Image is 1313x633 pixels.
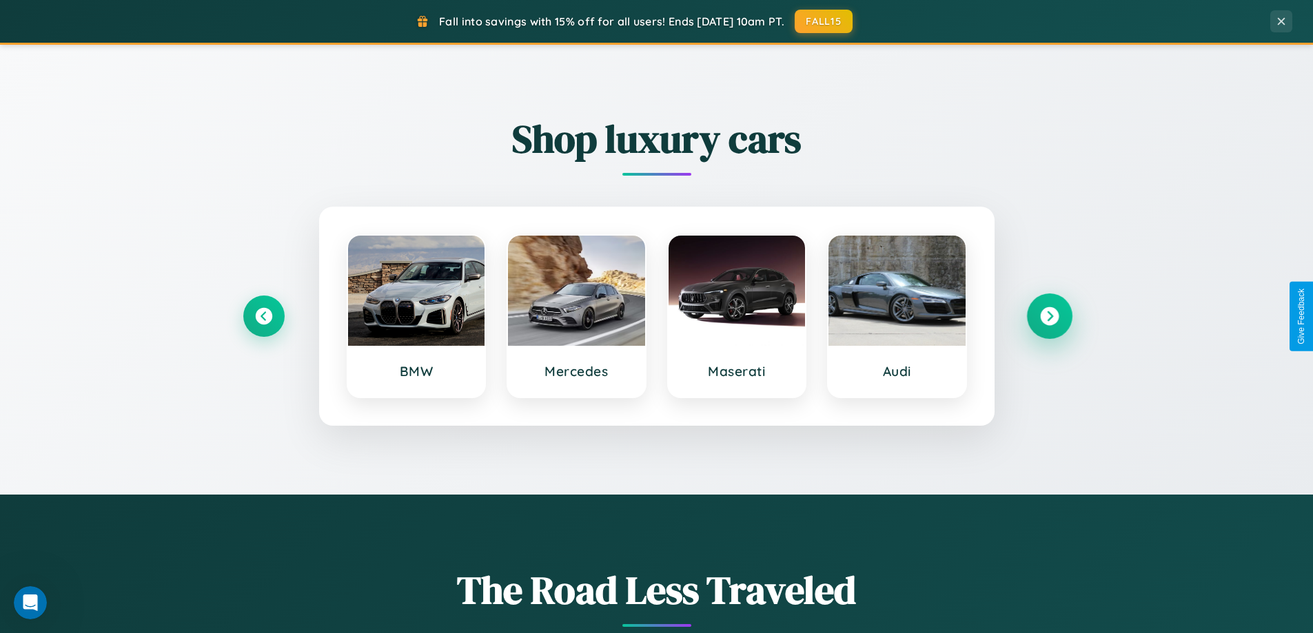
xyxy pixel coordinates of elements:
[795,10,853,33] button: FALL15
[1296,289,1306,344] div: Give Feedback
[682,363,792,380] h3: Maserati
[243,563,1070,616] h1: The Road Less Traveled
[362,363,471,380] h3: BMW
[439,14,784,28] span: Fall into savings with 15% off for all users! Ends [DATE] 10am PT.
[14,586,47,619] iframe: Intercom live chat
[522,363,631,380] h3: Mercedes
[842,363,952,380] h3: Audi
[243,112,1070,165] h2: Shop luxury cars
